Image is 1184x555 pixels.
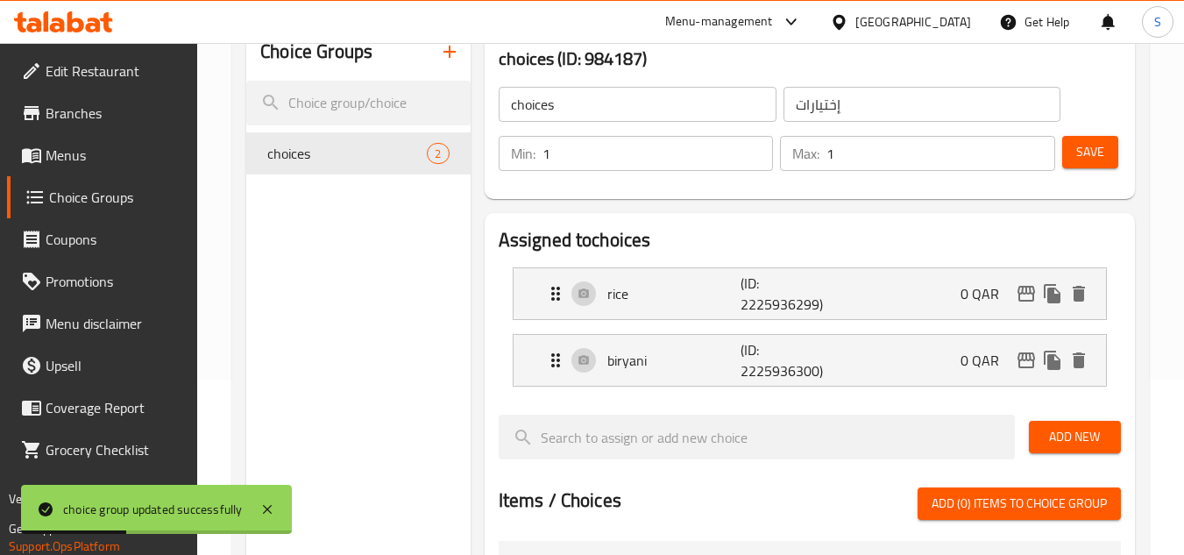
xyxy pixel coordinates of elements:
p: rice [607,283,741,304]
div: Expand [514,335,1106,386]
p: 0 QAR [961,283,1013,304]
div: Menu-management [665,11,773,32]
span: Menu disclaimer [46,313,184,334]
li: Expand [499,327,1121,394]
button: Save [1062,136,1118,168]
a: Promotions [7,260,198,302]
a: Choice Groups [7,176,198,218]
a: Coupons [7,218,198,260]
a: Menu disclaimer [7,302,198,345]
button: Add New [1029,421,1121,453]
p: 0 QAR [961,350,1013,371]
span: Save [1076,141,1104,163]
span: Promotions [46,271,184,292]
span: S [1154,12,1161,32]
a: Menus [7,134,198,176]
h2: Assigned to choices [499,227,1121,253]
a: Upsell [7,345,198,387]
button: delete [1066,281,1092,307]
span: choices [267,143,427,164]
button: Add (0) items to choice group [918,487,1121,520]
h2: Choice Groups [260,39,372,65]
a: Branches [7,92,198,134]
span: Add New [1043,426,1107,448]
button: edit [1013,347,1039,374]
span: Coupons [46,229,184,250]
span: Menus [46,145,184,166]
span: Get support on: [9,517,89,540]
span: Choice Groups [49,187,184,208]
h2: Items / Choices [499,487,621,514]
span: Grocery Checklist [46,439,184,460]
button: edit [1013,281,1039,307]
p: (ID: 2225936299) [741,273,830,315]
span: 2 [428,146,448,162]
span: Version: [9,487,52,510]
li: Expand [499,260,1121,327]
p: Min: [511,143,535,164]
span: Edit Restaurant [46,60,184,82]
div: choice group updated successfully [63,500,243,519]
p: biryani [607,350,741,371]
span: Coverage Report [46,397,184,418]
a: Edit Restaurant [7,50,198,92]
a: Coverage Report [7,387,198,429]
span: Upsell [46,355,184,376]
div: choices2 [246,132,470,174]
p: (ID: 2225936300) [741,339,830,381]
div: Choices [427,143,449,164]
div: Expand [514,268,1106,319]
button: duplicate [1039,281,1066,307]
span: Branches [46,103,184,124]
button: duplicate [1039,347,1066,374]
input: search [499,415,1015,459]
a: Grocery Checklist [7,429,198,471]
input: search [246,81,470,125]
h3: choices (ID: 984187) [499,45,1121,73]
span: Add (0) items to choice group [932,493,1107,515]
button: delete [1066,347,1092,374]
p: Max: [792,143,819,164]
div: [GEOGRAPHIC_DATA] [855,12,971,32]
